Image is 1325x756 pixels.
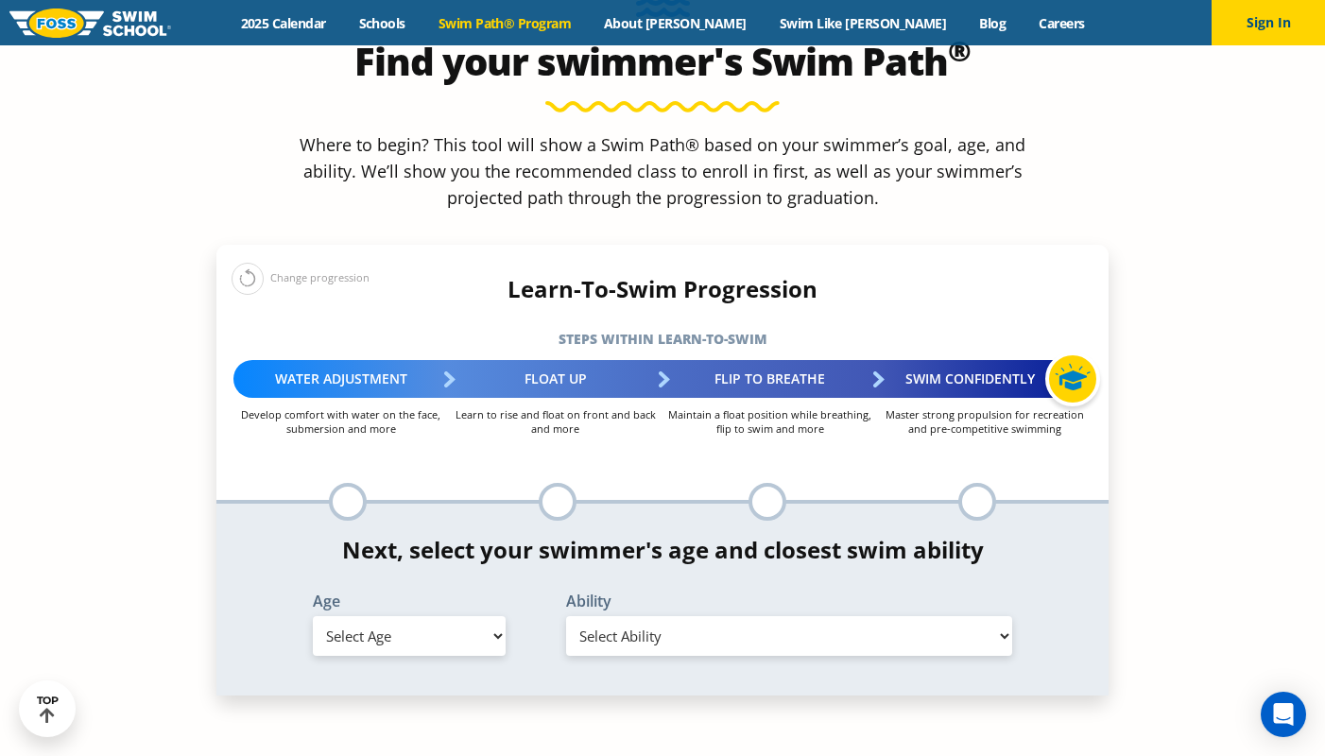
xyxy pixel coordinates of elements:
h4: Next, select your swimmer's age and closest swim ability [216,537,1109,563]
label: Age [313,593,506,609]
a: 2025 Calendar [224,14,342,32]
label: Ability [566,593,1012,609]
p: Learn to rise and float on front and back and more [448,407,662,436]
a: Swim Like [PERSON_NAME] [763,14,963,32]
h4: Learn-To-Swim Progression [216,276,1109,302]
div: Flip to Breathe [662,360,877,398]
a: Blog [963,14,1023,32]
div: Float Up [448,360,662,398]
img: FOSS Swim School Logo [9,9,171,38]
a: About [PERSON_NAME] [588,14,764,32]
p: Where to begin? This tool will show a Swim Path® based on your swimmer’s goal, age, and ability. ... [292,131,1033,211]
div: Water Adjustment [233,360,448,398]
a: Careers [1023,14,1101,32]
sup: ® [948,31,971,70]
div: TOP [37,695,59,724]
p: Master strong propulsion for recreation and pre-competitive swimming [877,407,1092,436]
div: Change progression [232,262,370,295]
a: Schools [342,14,422,32]
p: Maintain a float position while breathing, flip to swim and more [662,407,877,436]
p: Develop comfort with water on the face, submersion and more [233,407,448,436]
div: Open Intercom Messenger [1261,692,1306,737]
h2: Find your swimmer's Swim Path [216,39,1109,84]
div: Swim Confidently [877,360,1092,398]
h5: Steps within Learn-to-Swim [216,326,1109,352]
a: Swim Path® Program [422,14,587,32]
